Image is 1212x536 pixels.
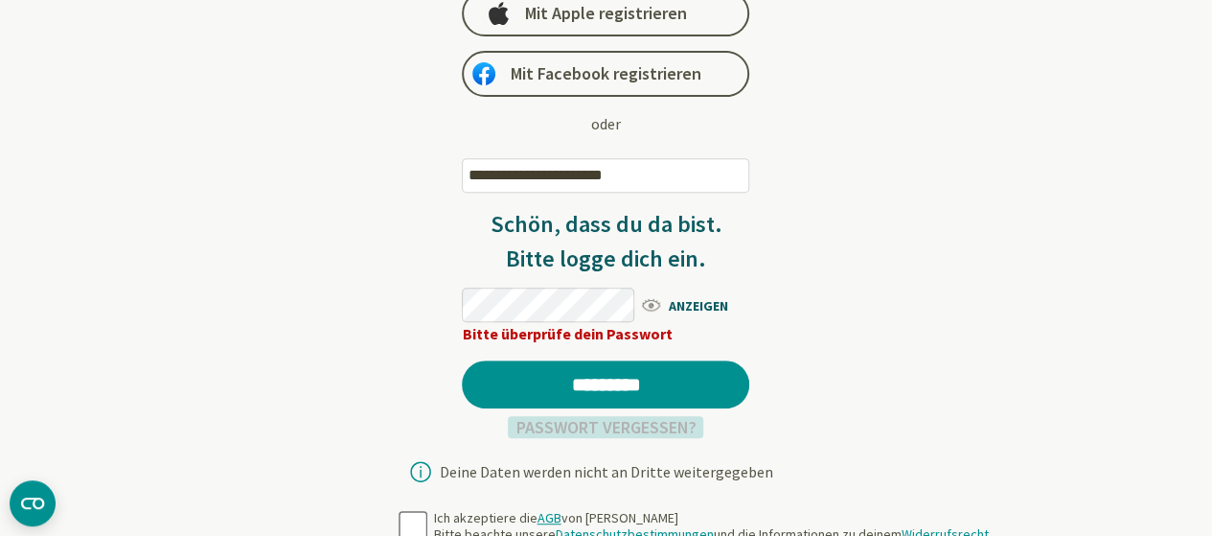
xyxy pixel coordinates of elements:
[525,2,687,25] span: Mit Apple registrieren
[462,207,749,276] h3: Schön, dass du da bist. Bitte logge dich ein.
[591,112,621,135] div: oder
[10,480,56,526] button: CMP-Widget öffnen
[439,464,772,479] div: Deine Daten werden nicht an Dritte weitergegeben
[537,509,560,526] a: AGB
[462,51,749,97] a: Mit Facebook registrieren
[508,416,703,438] a: Passwort vergessen?
[511,62,701,85] span: Mit Facebook registrieren
[639,292,749,316] span: ANZEIGEN
[462,322,749,345] div: Bitte überprüfe dein Passwort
